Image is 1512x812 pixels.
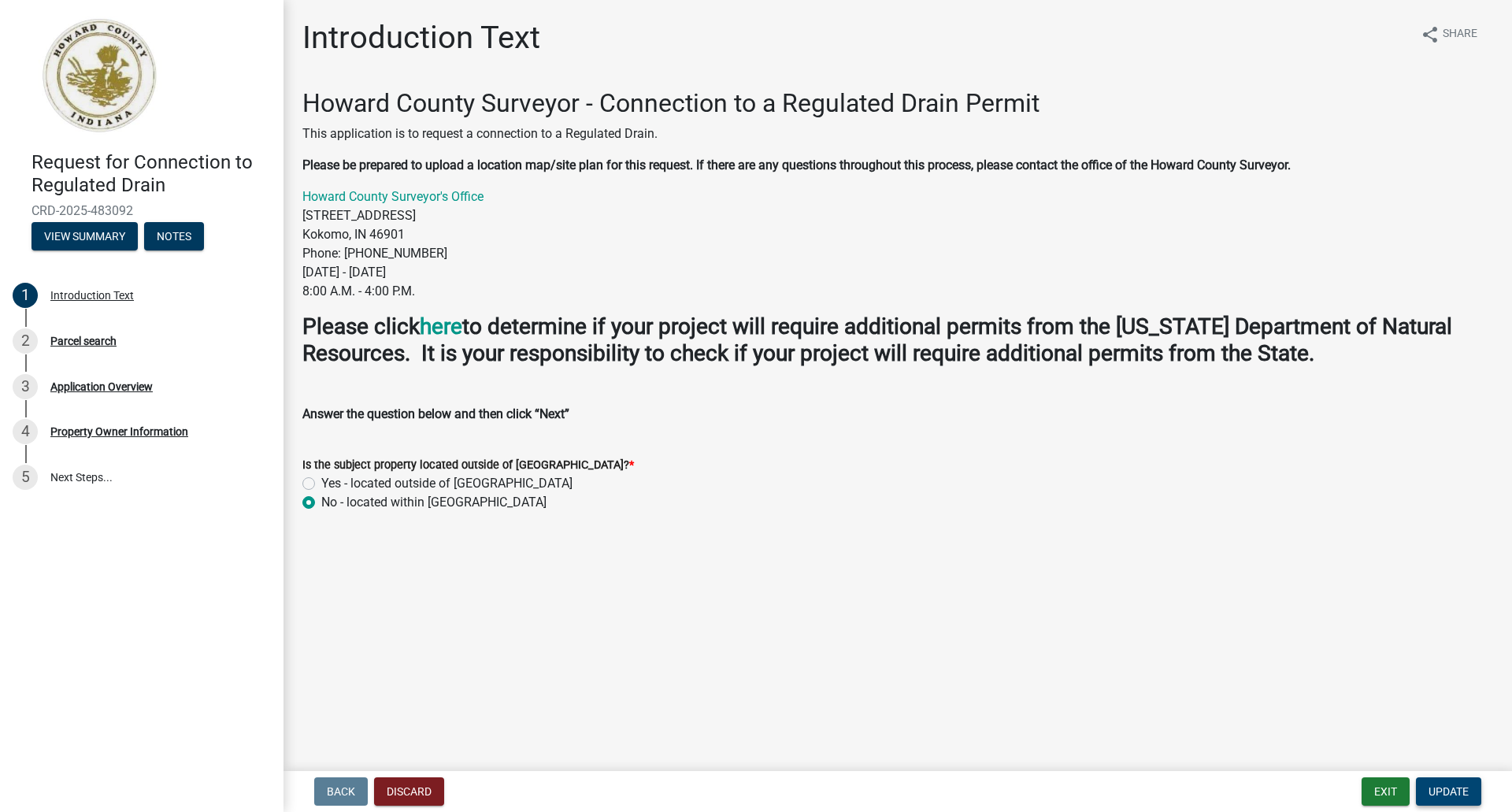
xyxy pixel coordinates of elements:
button: View Summary [31,222,138,250]
div: Property Owner Information [50,426,188,437]
a: Howard County Surveyor's Office [302,189,484,204]
i: share [1421,25,1440,44]
button: Notes [144,222,204,250]
button: Update [1416,777,1481,806]
button: Discard [374,777,444,806]
span: CRD-2025-483092 [31,203,252,218]
strong: Answer the question below and then click “Next” [302,406,569,421]
p: [STREET_ADDRESS] Kokomo, IN 46901 Phone: [PHONE_NUMBER] [DATE] - [DATE] 8:00 A.M. - 4:00 P.M. [302,187,1493,301]
label: Is the subject property located outside of [GEOGRAPHIC_DATA]? [302,460,634,471]
span: Update [1429,785,1469,798]
wm-modal-confirm: Summary [31,231,138,243]
div: Introduction Text [50,290,134,301]
label: No - located within [GEOGRAPHIC_DATA] [321,493,547,512]
button: Back [314,777,368,806]
h4: Request for Connection to Regulated Drain [31,151,271,197]
a: here [420,313,462,339]
div: 4 [13,419,38,444]
div: Application Overview [50,381,153,392]
p: This application is to request a connection to a Regulated Drain. [302,124,1493,143]
strong: Please click [302,313,420,339]
strong: Please be prepared to upload a location map/site plan for this request. If there are any question... [302,158,1291,172]
h2: Howard County Surveyor - Connection to a Regulated Drain Permit [302,88,1493,118]
div: 3 [13,374,38,399]
button: Exit [1362,777,1410,806]
div: 5 [13,465,38,490]
strong: to determine if your project will require additional permits from the [US_STATE] Department of Na... [302,313,1452,366]
div: 2 [13,328,38,354]
span: Share [1443,25,1477,44]
img: Howard County, Indiana [31,17,166,135]
span: Back [327,785,355,798]
label: Yes - located outside of [GEOGRAPHIC_DATA] [321,474,573,493]
div: 1 [13,283,38,308]
wm-modal-confirm: Notes [144,231,204,243]
h1: Introduction Text [302,19,540,57]
button: shareShare [1408,19,1490,50]
div: Parcel search [50,336,117,347]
